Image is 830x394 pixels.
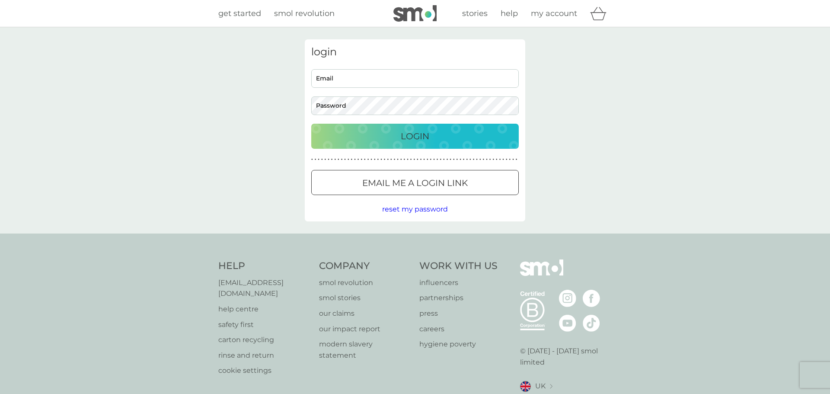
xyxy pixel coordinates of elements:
[358,157,359,162] p: ●
[531,7,577,20] a: my account
[460,157,461,162] p: ●
[218,350,310,361] a: rinse and return
[400,157,402,162] p: ●
[274,7,335,20] a: smol revolution
[384,157,386,162] p: ●
[559,314,576,332] img: visit the smol Youtube page
[387,157,389,162] p: ●
[367,157,369,162] p: ●
[520,346,612,368] p: © [DATE] - [DATE] smol limited
[509,157,511,162] p: ●
[364,157,366,162] p: ●
[370,157,372,162] p: ●
[486,157,488,162] p: ●
[501,9,518,18] span: help
[466,157,468,162] p: ●
[382,205,448,213] span: reset my password
[218,277,310,299] a: [EMAIL_ADDRESS][DOMAIN_NAME]
[382,204,448,215] button: reset my password
[410,157,412,162] p: ●
[427,157,428,162] p: ●
[407,157,409,162] p: ●
[397,157,399,162] p: ●
[419,277,498,288] a: influencers
[516,157,517,162] p: ●
[506,157,508,162] p: ●
[453,157,455,162] p: ●
[456,157,458,162] p: ●
[311,170,519,195] button: Email me a login link
[319,324,411,335] a: our impact report
[583,314,600,332] img: visit the smol Tiktok page
[218,9,261,18] span: get started
[341,157,343,162] p: ●
[501,7,518,20] a: help
[374,157,376,162] p: ●
[354,157,356,162] p: ●
[319,339,411,361] a: modern slavery statement
[218,365,310,376] a: cookie settings
[319,259,411,273] h4: Company
[218,7,261,20] a: get started
[394,157,396,162] p: ●
[218,304,310,315] a: help centre
[419,308,498,319] a: press
[315,157,316,162] p: ●
[512,157,514,162] p: ●
[318,157,319,162] p: ●
[334,157,336,162] p: ●
[479,157,481,162] p: ●
[311,124,519,149] button: Login
[338,157,339,162] p: ●
[447,157,448,162] p: ●
[319,308,411,319] a: our claims
[390,157,392,162] p: ●
[362,176,468,190] p: Email me a login link
[218,319,310,330] a: safety first
[404,157,405,162] p: ●
[476,157,478,162] p: ●
[502,157,504,162] p: ●
[520,259,563,289] img: smol
[423,157,425,162] p: ●
[328,157,329,162] p: ●
[419,292,498,304] a: partnerships
[531,9,577,18] span: my account
[499,157,501,162] p: ●
[420,157,422,162] p: ●
[419,339,498,350] a: hygiene poverty
[430,157,432,162] p: ●
[361,157,362,162] p: ●
[520,381,531,392] img: UK flag
[473,157,475,162] p: ●
[419,324,498,335] a: careers
[483,157,485,162] p: ●
[492,157,494,162] p: ●
[437,157,438,162] p: ●
[321,157,323,162] p: ●
[462,9,488,18] span: stories
[550,384,552,389] img: select a new location
[344,157,346,162] p: ●
[440,157,441,162] p: ●
[535,381,546,392] span: UK
[319,277,411,288] a: smol revolution
[218,334,310,346] a: carton recycling
[311,157,313,162] p: ●
[450,157,451,162] p: ●
[331,157,333,162] p: ●
[590,5,612,22] div: basket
